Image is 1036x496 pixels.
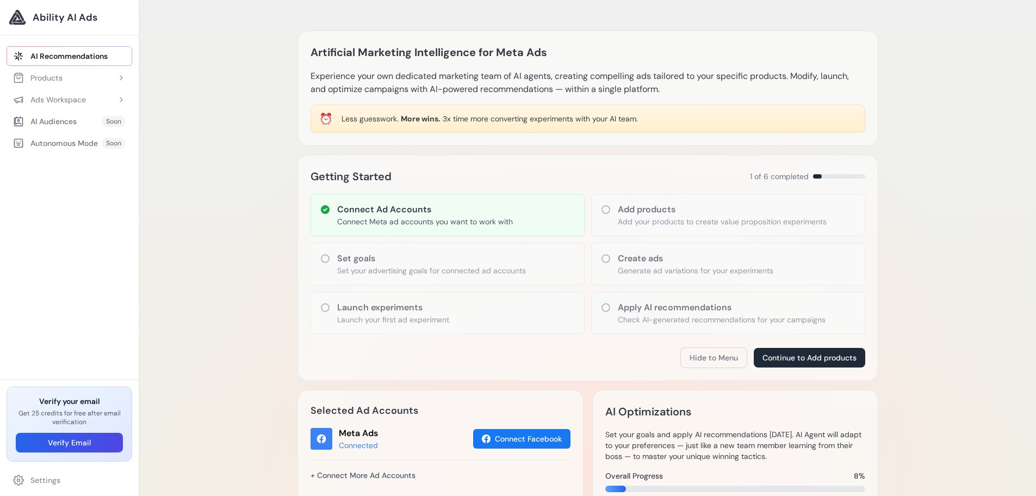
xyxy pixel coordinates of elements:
button: Ads Workspace [7,90,132,109]
p: Set your advertising goals for connected ad accounts [337,265,526,276]
span: 3x time more converting experiments with your AI team. [443,114,638,124]
p: Connect Meta ad accounts you want to work with [337,216,513,227]
a: Settings [7,470,132,490]
span: Soon [102,138,126,149]
p: Generate ad variations for your experiments [618,265,773,276]
h3: Create ads [618,252,773,265]
button: Products [7,68,132,88]
span: 8% [854,470,865,481]
p: Check AI-generated recommendations for your campaigns [618,314,826,325]
h3: Set goals [337,252,526,265]
h2: Getting Started [311,168,392,185]
span: Soon [102,116,126,127]
div: AI Audiences [13,116,77,127]
h3: Connect Ad Accounts [337,203,513,216]
span: 1 of 6 completed [750,171,809,182]
a: + Connect More Ad Accounts [311,466,415,485]
span: Overall Progress [605,470,663,481]
span: Less guesswork. [342,114,399,124]
h3: Apply AI recommendations [618,301,826,314]
a: AI Recommendations [7,46,132,66]
span: More wins. [401,114,441,124]
div: Ads Workspace [13,94,86,105]
div: Meta Ads [339,427,378,440]
h3: Launch experiments [337,301,449,314]
a: Ability AI Ads [9,9,130,26]
p: Launch your first ad experiment [337,314,449,325]
h3: Add products [618,203,827,216]
p: Get 25 credits for free after email verification [16,409,123,426]
div: Products [13,72,63,83]
div: ⏰ [319,111,333,126]
div: Connected [339,440,378,451]
button: Connect Facebook [473,429,570,449]
p: Add your products to create value proposition experiments [618,216,827,227]
span: Ability AI Ads [33,10,97,25]
button: Continue to Add products [754,348,865,368]
h2: Selected Ad Accounts [311,403,570,418]
p: Experience your own dedicated marketing team of AI agents, creating compelling ads tailored to yo... [311,70,865,96]
button: Hide to Menu [680,347,747,368]
p: Set your goals and apply AI recommendations [DATE]. AI Agent will adapt to your preferences — jus... [605,429,865,462]
h2: AI Optimizations [605,403,691,420]
h3: Verify your email [16,396,123,407]
h1: Artificial Marketing Intelligence for Meta Ads [311,44,547,61]
button: Verify Email [16,433,123,452]
div: Autonomous Mode [13,138,98,149]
